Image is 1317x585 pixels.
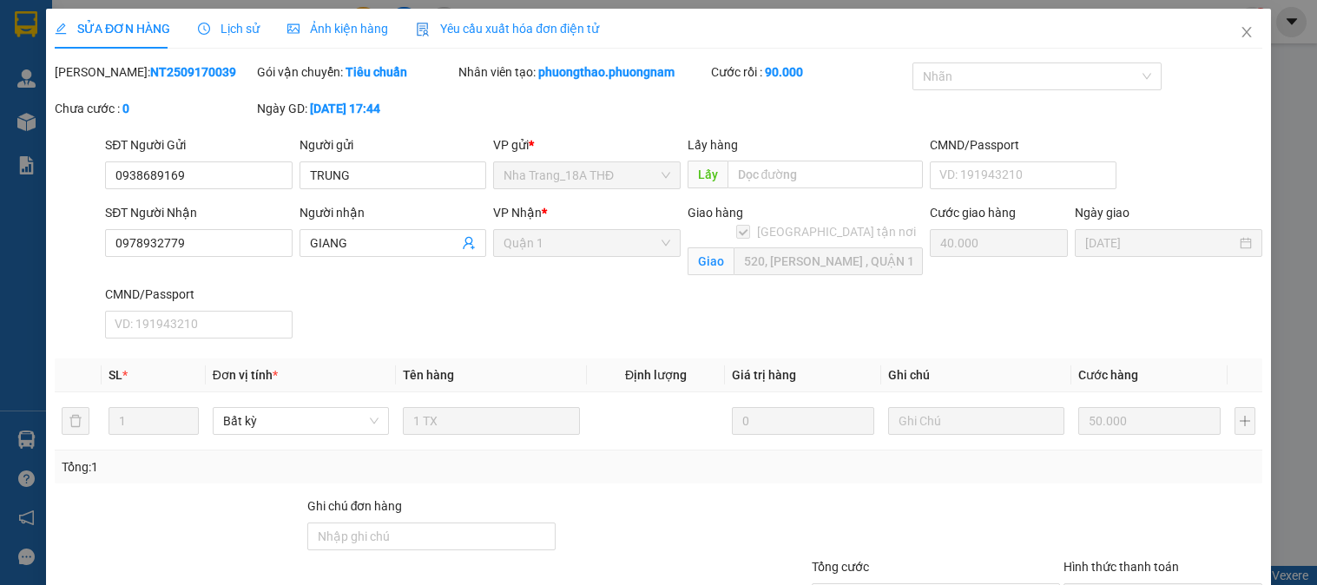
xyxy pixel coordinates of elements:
[257,99,455,118] div: Ngày GD:
[688,138,738,152] span: Lấy hàng
[300,135,486,154] div: Người gửi
[403,407,579,435] input: VD: Bàn, Ghế
[257,62,455,82] div: Gói vận chuyển:
[1235,407,1255,435] button: plus
[346,65,407,79] b: Tiêu chuẩn
[462,236,476,250] span: user-add
[732,407,874,435] input: 0
[416,22,599,36] span: Yêu cầu xuất hóa đơn điện tử
[307,499,403,513] label: Ghi chú đơn hàng
[105,285,292,304] div: CMND/Passport
[1075,206,1129,220] label: Ngày giao
[1078,368,1138,382] span: Cước hàng
[55,23,67,35] span: edit
[1063,560,1179,574] label: Hình thức thanh toán
[1078,407,1221,435] input: 0
[300,203,486,222] div: Người nhận
[1222,9,1271,57] button: Close
[403,368,454,382] span: Tên hàng
[750,222,923,241] span: [GEOGRAPHIC_DATA] tận nơi
[688,247,734,275] span: Giao
[287,22,388,36] span: Ảnh kiện hàng
[734,247,923,275] input: Giao tận nơi
[688,161,728,188] span: Lấy
[538,65,675,79] b: phuongthao.phuongnam
[55,62,253,82] div: [PERSON_NAME]:
[728,161,923,188] input: Dọc đường
[105,203,292,222] div: SĐT Người Nhận
[109,368,122,382] span: SL
[198,23,210,35] span: clock-circle
[458,62,708,82] div: Nhân viên tạo:
[213,368,278,382] span: Đơn vị tính
[881,358,1071,392] th: Ghi chú
[711,62,909,82] div: Cước rồi :
[930,206,1016,220] label: Cước giao hàng
[198,22,260,36] span: Lịch sử
[62,457,510,477] div: Tổng: 1
[930,229,1069,257] input: Cước giao hàng
[223,408,379,434] span: Bất kỳ
[688,206,743,220] span: Giao hàng
[1240,25,1254,39] span: close
[55,22,170,36] span: SỬA ĐƠN HÀNG
[416,23,430,36] img: icon
[1085,233,1235,253] input: Ngày giao
[287,23,300,35] span: picture
[310,102,380,115] b: [DATE] 17:44
[150,65,236,79] b: NT2509170039
[504,162,669,188] span: Nha Trang_18A THĐ
[62,407,89,435] button: delete
[307,523,556,550] input: Ghi chú đơn hàng
[930,135,1116,154] div: CMND/Passport
[765,65,803,79] b: 90.000
[493,206,542,220] span: VP Nhận
[625,368,687,382] span: Định lượng
[888,407,1064,435] input: Ghi Chú
[504,230,669,256] span: Quận 1
[493,135,680,154] div: VP gửi
[55,99,253,118] div: Chưa cước :
[122,102,129,115] b: 0
[812,560,869,574] span: Tổng cước
[732,368,796,382] span: Giá trị hàng
[105,135,292,154] div: SĐT Người Gửi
